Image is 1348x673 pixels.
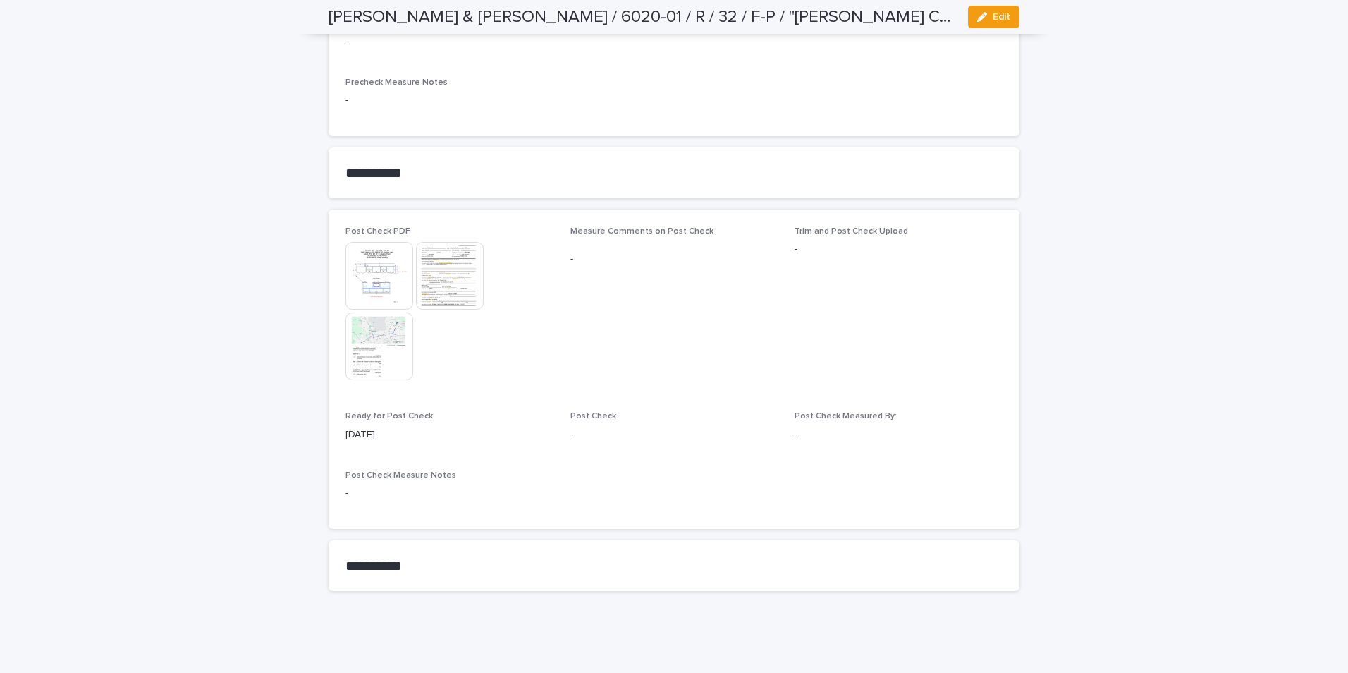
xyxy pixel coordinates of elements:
[345,428,553,442] p: [DATE]
[795,242,1003,257] p: -
[329,7,957,28] h2: [PERSON_NAME] & [PERSON_NAME] / 6020-01 / R / 32 / F-P / "[PERSON_NAME] Custom Works, LLC" / Alor...
[345,93,1003,108] p: -
[570,412,616,420] span: Post Check
[993,12,1010,22] span: Edit
[570,428,778,442] p: -
[795,428,1003,442] p: -
[345,35,553,49] p: -
[345,471,456,480] span: Post Check Measure Notes
[345,227,410,236] span: Post Check PDF
[570,227,713,236] span: Measure Comments on Post Check
[345,412,433,420] span: Ready for Post Check
[968,6,1019,28] button: Edit
[795,227,908,236] span: Trim and Post Check Upload
[570,252,778,267] p: -
[345,78,448,87] span: Precheck Measure Notes
[795,412,897,420] span: Post Check Measured By:
[345,486,1003,501] p: -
